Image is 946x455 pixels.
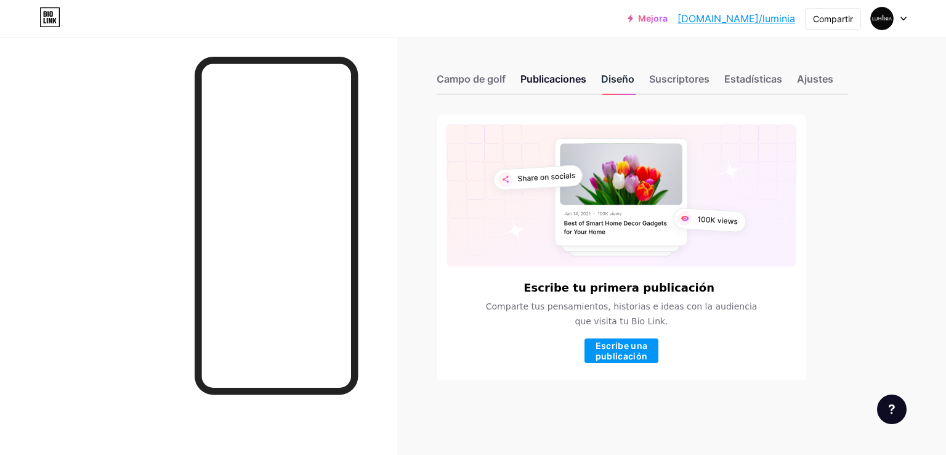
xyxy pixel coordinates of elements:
[649,73,709,85] font: Suscriptores
[601,73,634,85] font: Diseño
[584,338,658,363] button: Escribe una publicación
[524,281,714,294] font: Escribe tu primera publicación
[797,73,833,85] font: Ajustes
[596,340,648,361] font: Escribe una publicación
[677,12,795,25] font: [DOMAIN_NAME]/luminia
[638,13,668,23] font: Mejora
[437,73,506,85] font: Campo de golf
[724,73,782,85] font: Estadísticas
[677,11,795,26] a: [DOMAIN_NAME]/luminia
[870,7,894,30] img: Luminia
[813,14,853,24] font: Compartir
[520,73,586,85] font: Publicaciones
[486,301,758,326] font: Comparte tus pensamientos, historias e ideas con la audiencia que visita tu Bio Link.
